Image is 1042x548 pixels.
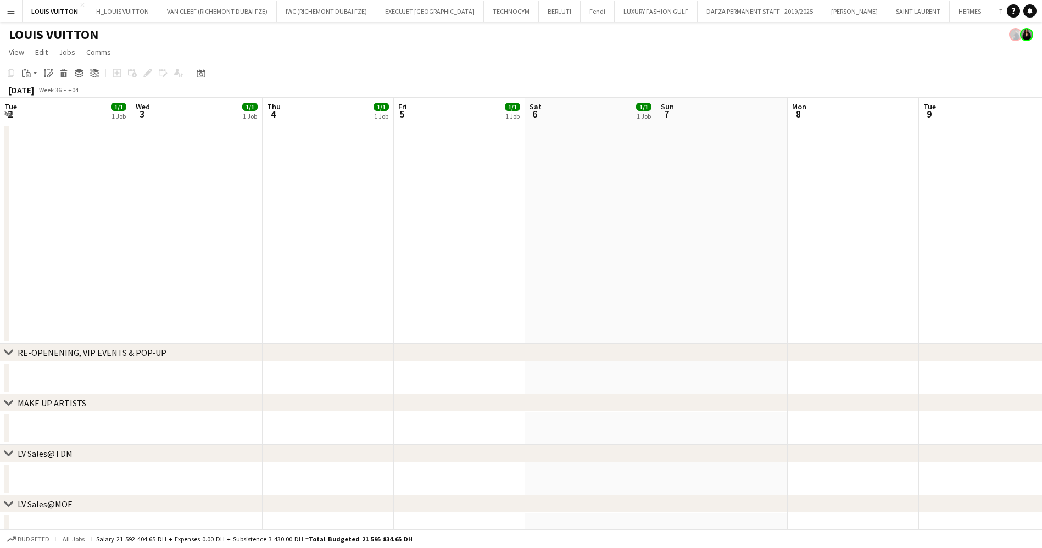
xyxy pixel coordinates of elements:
[265,108,281,120] span: 4
[5,533,51,545] button: Budgeted
[86,47,111,57] span: Comms
[484,1,539,22] button: TECHNOGYM
[790,108,806,120] span: 8
[111,103,126,111] span: 1/1
[1020,28,1033,41] app-user-avatar: Maria Fernandes
[59,47,75,57] span: Jobs
[1009,28,1022,41] app-user-avatar: Mohamed Arafa
[18,398,86,409] div: MAKE UP ARTISTS
[23,1,87,22] button: LOUIS VUITTON
[950,1,990,22] button: HERMES
[36,86,64,94] span: Week 36
[397,108,407,120] span: 5
[112,112,126,120] div: 1 Job
[530,102,542,111] span: Sat
[637,112,651,120] div: 1 Job
[309,535,413,543] span: Total Budgeted 21 595 834.65 DH
[4,102,17,111] span: Tue
[243,112,257,120] div: 1 Job
[9,26,98,43] h1: LOUIS VUITTON
[376,1,484,22] button: EXECUJET [GEOGRAPHIC_DATA]
[18,535,49,543] span: Budgeted
[539,1,581,22] button: BERLUTI
[267,102,281,111] span: Thu
[96,535,413,543] div: Salary 21 592 404.65 DH + Expenses 0.00 DH + Subsistence 3 430.00 DH =
[581,1,615,22] button: Fendi
[136,102,150,111] span: Wed
[18,448,73,459] div: LV Sales@TDM
[87,1,158,22] button: H_LOUIS VUITTON
[698,1,822,22] button: DAFZA PERMANENT STAFF - 2019/2025
[4,45,29,59] a: View
[615,1,698,22] button: LUXURY FASHION GULF
[887,1,950,22] button: SAINT LAURENT
[134,108,150,120] span: 3
[242,103,258,111] span: 1/1
[18,499,73,510] div: LV Sales@MOE
[9,85,34,96] div: [DATE]
[398,102,407,111] span: Fri
[659,108,674,120] span: 7
[636,103,651,111] span: 1/1
[374,103,389,111] span: 1/1
[822,1,887,22] button: [PERSON_NAME]
[922,108,936,120] span: 9
[60,535,87,543] span: All jobs
[82,45,115,59] a: Comms
[9,47,24,57] span: View
[31,45,52,59] a: Edit
[505,112,520,120] div: 1 Job
[54,45,80,59] a: Jobs
[18,347,166,358] div: RE-OPENENING, VIP EVENTS & POP-UP
[374,112,388,120] div: 1 Job
[528,108,542,120] span: 6
[158,1,277,22] button: VAN CLEEF (RICHEMONT DUBAI FZE)
[923,102,936,111] span: Tue
[661,102,674,111] span: Sun
[277,1,376,22] button: IWC (RICHEMONT DUBAI FZE)
[505,103,520,111] span: 1/1
[68,86,79,94] div: +04
[792,102,806,111] span: Mon
[3,108,17,120] span: 2
[35,47,48,57] span: Edit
